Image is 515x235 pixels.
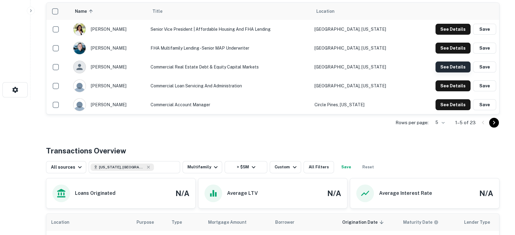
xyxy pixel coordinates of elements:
div: Maturity dates displayed may be estimated. Please contact the lender for the most accurate maturi... [403,219,439,226]
th: Origination Date [337,214,398,231]
button: Go to next page [489,118,499,128]
button: All Filters [304,161,334,173]
span: Location [316,8,335,15]
button: See Details [435,99,471,110]
td: [GEOGRAPHIC_DATA], [US_STATE] [311,76,413,95]
button: Save [473,24,496,35]
h4: N/A [327,188,341,199]
button: Save [473,43,496,54]
h4: N/A [479,188,493,199]
span: Mortgage Amount [208,219,254,226]
img: 9c8pery4andzj6ohjkjp54ma2 [73,99,86,111]
th: Type [167,214,203,231]
td: Circle Pines, [US_STATE] [311,95,413,114]
span: Lender Type [464,219,490,226]
button: See Details [435,80,471,91]
button: > $5M [225,161,267,173]
h6: Maturity Date [403,219,432,226]
th: Borrower [270,214,337,231]
iframe: Chat Widget [485,186,515,216]
img: 9c8pery4andzj6ohjkjp54ma2 [73,80,86,92]
td: Commercial Account Manager [147,95,311,114]
span: Title [152,8,170,15]
th: Location [311,3,413,20]
td: FHA Multifamily Lending - Senior MAP Underwriter [147,39,311,58]
button: Save [473,61,496,72]
span: Location [51,219,77,226]
td: [GEOGRAPHIC_DATA], [US_STATE] [311,20,413,39]
h6: Loans Originated [75,190,115,197]
div: [PERSON_NAME] [73,79,144,92]
button: Save [473,80,496,91]
button: Save your search to get updates of matches that match your search criteria. [336,161,356,173]
th: Maturity dates displayed may be estimated. Please contact the lender for the most accurate maturi... [398,214,459,231]
th: Mortgage Amount [203,214,270,231]
h6: Average Interest Rate [379,190,432,197]
button: See Details [435,61,471,72]
span: Type [172,219,182,226]
div: scrollable content [46,3,499,114]
button: All sources [46,161,86,173]
td: Commercial Real Estate Debt & Equity Capital Markets [147,58,311,76]
button: Reset [358,161,378,173]
th: Lender Type [459,214,514,231]
td: [GEOGRAPHIC_DATA], [US_STATE] [311,58,413,76]
h4: Transactions Overview [46,145,126,156]
span: Origination Date [342,219,385,226]
img: 1727392254126 [73,23,86,35]
td: Senior Vice President | Affordable Housing and FHA Lending [147,20,311,39]
span: Borrower [275,219,294,226]
button: See Details [435,43,471,54]
button: Save [473,99,496,110]
span: Maturity dates displayed may be estimated. Please contact the lender for the most accurate maturi... [403,219,446,226]
img: 1696284752493 [73,42,86,54]
h6: Average LTV [227,190,258,197]
div: [PERSON_NAME] [73,98,144,111]
span: Purpose [137,219,162,226]
button: Multifamily [183,161,222,173]
div: 5 [431,118,446,127]
div: [PERSON_NAME] [73,61,144,73]
div: [PERSON_NAME] [73,23,144,36]
th: Location [46,214,132,231]
span: Name [75,8,95,15]
button: Custom [270,161,301,173]
h4: N/A [176,188,189,199]
th: Name [70,3,147,20]
th: Title [147,3,311,20]
td: Commercial Loan Servicing and Administration [147,76,311,95]
p: Rows per page: [396,119,428,126]
div: Custom [275,163,298,171]
div: All sources [51,163,83,171]
button: See Details [435,24,471,35]
th: Purpose [132,214,167,231]
p: 1–5 of 23 [455,119,476,126]
div: [PERSON_NAME] [73,42,144,54]
td: [GEOGRAPHIC_DATA], [US_STATE] [311,39,413,58]
span: [US_STATE], [GEOGRAPHIC_DATA] [99,164,145,170]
